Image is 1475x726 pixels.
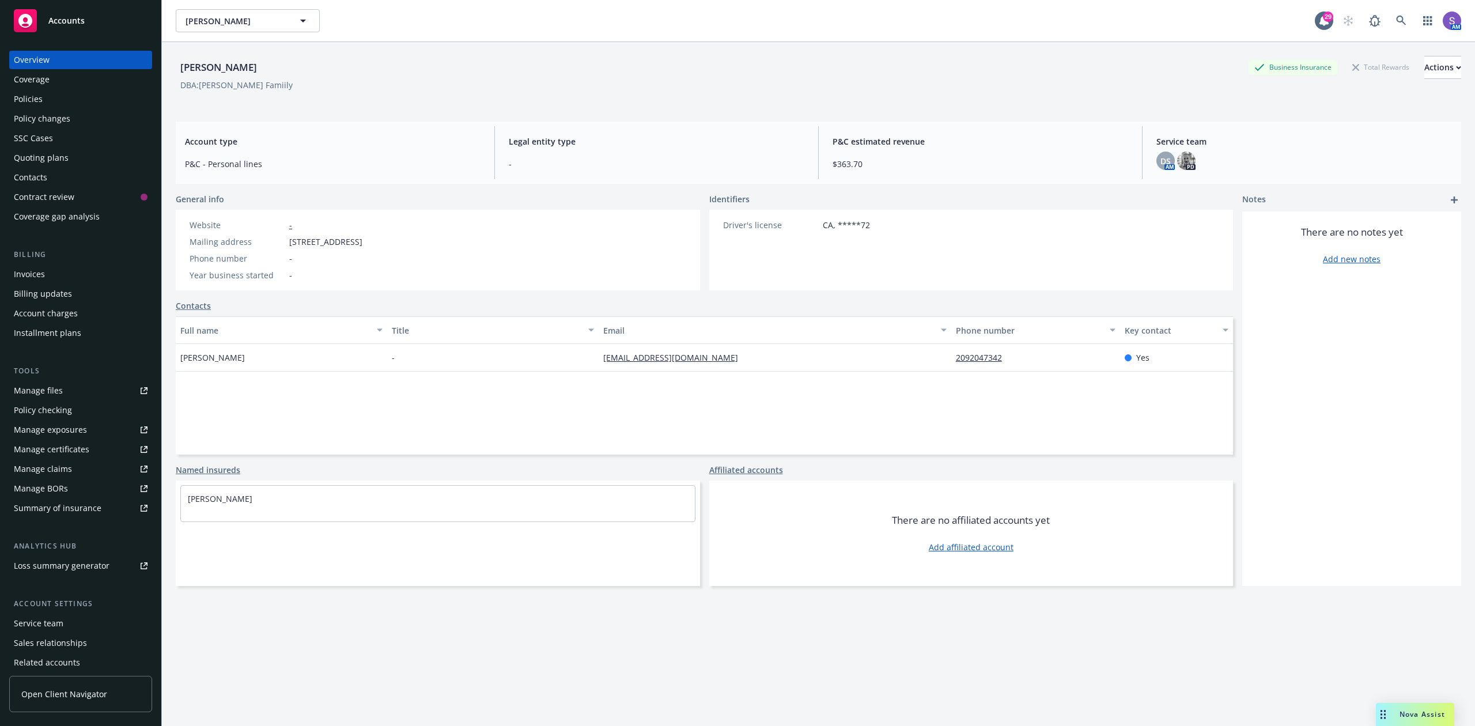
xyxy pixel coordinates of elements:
[1301,225,1403,239] span: There are no notes yet
[14,381,63,400] div: Manage files
[14,440,89,459] div: Manage certificates
[956,324,1103,336] div: Phone number
[48,16,85,25] span: Accounts
[9,324,152,342] a: Installment plans
[14,401,72,419] div: Policy checking
[9,479,152,498] a: Manage BORs
[14,634,87,652] div: Sales relationships
[1125,324,1216,336] div: Key contact
[14,51,50,69] div: Overview
[14,188,74,206] div: Contract review
[709,193,750,205] span: Identifiers
[21,688,107,700] span: Open Client Navigator
[9,557,152,575] a: Loss summary generator
[180,324,370,336] div: Full name
[9,440,152,459] a: Manage certificates
[1347,60,1415,74] div: Total Rewards
[1363,9,1386,32] a: Report a Bug
[9,149,152,167] a: Quoting plans
[190,252,285,264] div: Phone number
[1323,12,1333,22] div: 29
[14,557,109,575] div: Loss summary generator
[833,158,1128,170] span: $363.70
[9,70,152,89] a: Coverage
[9,51,152,69] a: Overview
[9,207,152,226] a: Coverage gap analysis
[185,135,481,148] span: Account type
[1156,135,1452,148] span: Service team
[1376,703,1454,726] button: Nova Assist
[1337,9,1360,32] a: Start snowing
[603,352,747,363] a: [EMAIL_ADDRESS][DOMAIN_NAME]
[9,188,152,206] a: Contract review
[14,614,63,633] div: Service team
[176,316,387,344] button: Full name
[599,316,951,344] button: Email
[9,421,152,439] a: Manage exposures
[14,499,101,517] div: Summary of insurance
[14,265,45,283] div: Invoices
[190,269,285,281] div: Year business started
[1249,60,1337,74] div: Business Insurance
[14,168,47,187] div: Contacts
[1120,316,1233,344] button: Key contact
[14,149,69,167] div: Quoting plans
[892,513,1050,527] span: There are no affiliated accounts yet
[289,269,292,281] span: -
[9,499,152,517] a: Summary of insurance
[392,324,581,336] div: Title
[14,479,68,498] div: Manage BORs
[14,285,72,303] div: Billing updates
[289,220,292,230] a: -
[1424,56,1461,79] button: Actions
[1416,9,1439,32] a: Switch app
[9,614,152,633] a: Service team
[1160,155,1171,167] span: DS
[9,168,152,187] a: Contacts
[14,653,80,672] div: Related accounts
[176,9,320,32] button: [PERSON_NAME]
[1447,193,1461,207] a: add
[176,300,211,312] a: Contacts
[14,421,87,439] div: Manage exposures
[9,265,152,283] a: Invoices
[9,460,152,478] a: Manage claims
[1323,253,1381,265] a: Add new notes
[387,316,599,344] button: Title
[1242,193,1266,207] span: Notes
[9,5,152,37] a: Accounts
[14,70,50,89] div: Coverage
[1390,9,1413,32] a: Search
[14,129,53,148] div: SSC Cases
[1443,12,1461,30] img: photo
[1424,56,1461,78] div: Actions
[289,236,362,248] span: [STREET_ADDRESS]
[190,236,285,248] div: Mailing address
[509,158,804,170] span: -
[9,401,152,419] a: Policy checking
[9,634,152,652] a: Sales relationships
[14,304,78,323] div: Account charges
[956,352,1011,363] a: 2092047342
[392,351,395,364] span: -
[14,109,70,128] div: Policy changes
[9,653,152,672] a: Related accounts
[9,129,152,148] a: SSC Cases
[9,598,152,610] div: Account settings
[9,365,152,377] div: Tools
[1136,351,1149,364] span: Yes
[176,193,224,205] span: General info
[176,60,262,75] div: [PERSON_NAME]
[951,316,1121,344] button: Phone number
[1400,709,1445,719] span: Nova Assist
[186,15,285,27] span: [PERSON_NAME]
[190,219,285,231] div: Website
[188,493,252,504] a: [PERSON_NAME]
[723,219,818,231] div: Driver's license
[833,135,1128,148] span: P&C estimated revenue
[14,207,100,226] div: Coverage gap analysis
[1376,703,1390,726] div: Drag to move
[180,351,245,364] span: [PERSON_NAME]
[14,90,43,108] div: Policies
